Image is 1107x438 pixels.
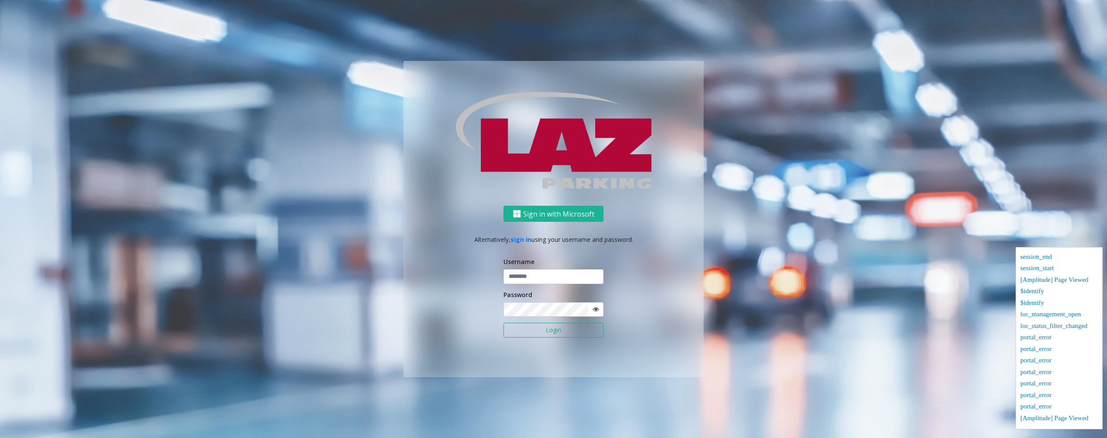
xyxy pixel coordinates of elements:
[412,235,695,244] p: Alternatively, using your username and password.
[1020,378,1098,390] div: portal_error
[1020,344,1098,356] div: portal_error
[1020,298,1098,310] div: $identify
[1020,321,1098,333] div: loc_status_filter_changed
[1020,275,1098,287] div: [Amplitude] Page Viewed
[503,257,534,266] label: Username
[1020,332,1098,344] div: portal_error
[510,235,531,244] a: sign in
[1020,263,1098,275] div: session_start
[503,290,532,299] label: Password
[1020,355,1098,367] div: portal_error
[1020,367,1098,379] div: portal_error
[1020,390,1098,402] div: portal_error
[1020,401,1098,413] div: portal_error
[1020,309,1098,321] div: loc_management_open
[1020,252,1098,264] div: session_end
[1020,413,1098,425] div: [Amplitude] Page Viewed
[503,206,604,222] button: Sign in with Microsoft
[503,323,604,338] button: Login
[1020,286,1098,298] div: $identify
